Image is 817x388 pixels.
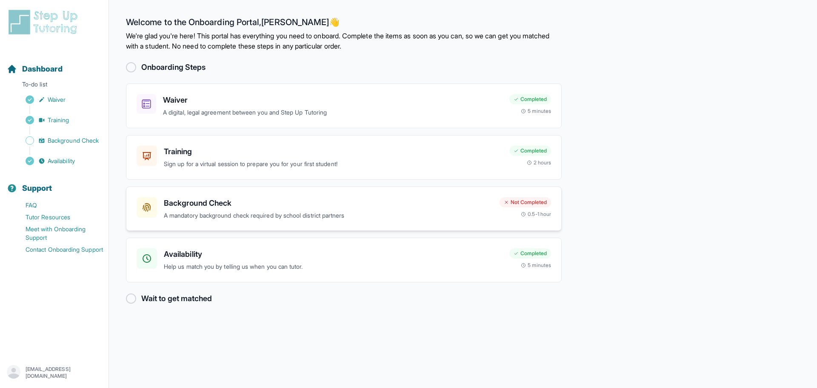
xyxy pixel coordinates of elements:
h3: Availability [164,248,503,260]
span: Availability [48,157,75,165]
p: [EMAIL_ADDRESS][DOMAIN_NAME] [26,366,102,379]
a: Background CheckA mandatory background check required by school district partnersNot Completed0.5... [126,187,562,231]
div: 0.5-1 hour [521,211,551,218]
h2: Welcome to the Onboarding Portal, [PERSON_NAME] 👋 [126,17,562,31]
div: 2 hours [527,159,551,166]
div: Completed [509,94,551,104]
h3: Training [164,146,503,158]
a: Training [7,114,109,126]
a: Contact Onboarding Support [7,244,109,256]
div: Completed [509,248,551,259]
a: Background Check [7,135,109,147]
h2: Onboarding Steps [141,61,206,73]
a: Dashboard [7,63,63,75]
h2: Wait to get matched [141,293,212,305]
p: Help us match you by telling us when you can tutor. [164,262,503,272]
span: Waiver [48,95,66,104]
span: Training [48,116,69,124]
a: AvailabilityHelp us match you by telling us when you can tutor.Completed5 minutes [126,238,562,282]
h3: Background Check [164,197,493,209]
span: Dashboard [22,63,63,75]
a: Meet with Onboarding Support [7,223,109,244]
button: Support [3,169,105,198]
div: Completed [509,146,551,156]
span: Support [22,182,52,194]
a: WaiverA digital, legal agreement between you and Step Up TutoringCompleted5 minutes [126,83,562,128]
a: FAQ [7,199,109,211]
p: We're glad you're here! This portal has everything you need to onboard. Complete the items as soo... [126,31,562,51]
div: 5 minutes [521,108,551,115]
div: 5 minutes [521,262,551,269]
button: [EMAIL_ADDRESS][DOMAIN_NAME] [7,365,102,380]
h3: Waiver [163,94,503,106]
img: logo [7,9,83,36]
p: To-do list [3,80,105,92]
span: Background Check [48,136,99,145]
p: A mandatory background check required by school district partners [164,211,493,221]
a: TrainingSign up for a virtual session to prepare you for your first student!Completed2 hours [126,135,562,180]
button: Dashboard [3,49,105,78]
p: A digital, legal agreement between you and Step Up Tutoring [163,108,503,118]
a: Waiver [7,94,109,106]
a: Availability [7,155,109,167]
p: Sign up for a virtual session to prepare you for your first student! [164,159,503,169]
div: Not Completed [500,197,551,207]
a: Tutor Resources [7,211,109,223]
